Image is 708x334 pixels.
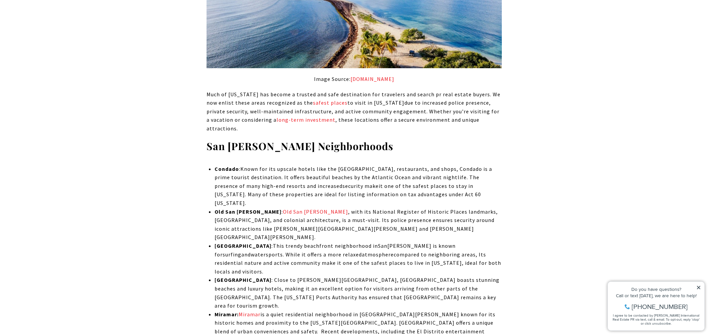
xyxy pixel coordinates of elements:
span: : Close to [PERSON_NAME][GEOGRAPHIC_DATA], [GEOGRAPHIC_DATA] boasts stunning beaches and luxury h... [215,276,499,309]
span: compared to neighboring areas, Its residential nature and active community make it one of the saf... [215,251,501,275]
span: Known for its upscale hotels like the [GEOGRAPHIC_DATA], restaurants, and shops, Condado is a pri... [215,165,492,206]
strong: [GEOGRAPHIC_DATA] [215,242,271,249]
strong: [GEOGRAPHIC_DATA] [215,276,271,283]
span: [PHONE_NUMBER] [27,31,83,38]
span: [PERSON_NAME] is known for [215,242,456,258]
span: : [215,165,492,206]
span: : [215,208,498,241]
span: security make [342,183,379,189]
span: atmosphere [362,251,394,258]
span: Much of [US_STATE] has become a trusted and safe destination for travelers and search pr real est... [207,91,500,106]
span: : [215,242,501,275]
span: San [378,242,387,249]
strong: Miramar: [215,311,239,318]
a: Miramar - open in a new tab [239,311,260,318]
a: long-term investment - open in a new tab [277,116,335,123]
span: sports. While it offers a more relaxed [266,251,362,258]
span: water [251,251,266,258]
p: Image Source: [207,75,502,84]
a: discoverymap.com - open in a new tab [350,76,394,82]
span: I agree to be contacted by [PERSON_NAME] International Real Estate PR via text, call & email. To ... [8,41,95,54]
a: Old San [PERSON_NAME] [283,208,348,215]
strong: San [PERSON_NAME] Neighborhoods [207,139,393,153]
strong: Old San [PERSON_NAME] [215,208,282,215]
div: Call or text [DATE], we are here to help! [7,21,97,26]
span: and [241,251,251,258]
div: Do you have questions? [7,15,97,20]
span: This trendy beachfront neighborhood in [273,242,378,249]
span: surfing [223,251,241,258]
strong: Condado [215,165,239,172]
a: safest places - open in a new tab [313,99,347,106]
span: , with its National Register of Historic Places landmarks, [GEOGRAPHIC_DATA], and colonial archit... [215,208,498,241]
